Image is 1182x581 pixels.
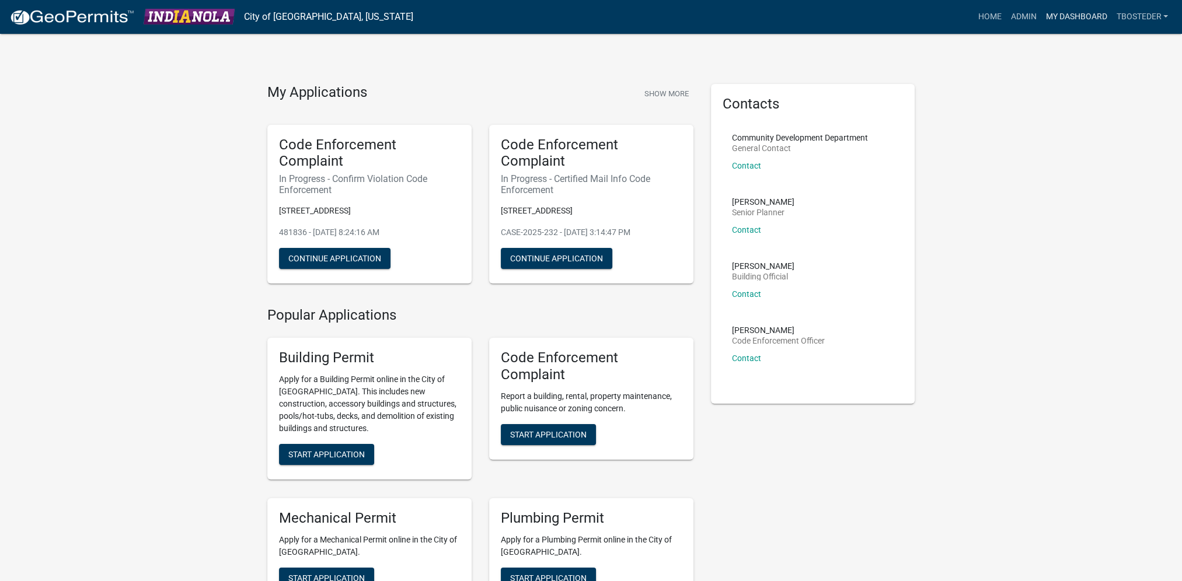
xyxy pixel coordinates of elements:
[279,510,460,527] h5: Mechanical Permit
[501,173,682,195] h6: In Progress - Certified Mail Info Code Enforcement
[244,7,413,27] a: City of [GEOGRAPHIC_DATA], [US_STATE]
[732,208,794,216] p: Senior Planner
[288,450,365,459] span: Start Application
[732,353,761,363] a: Contact
[501,136,682,170] h5: Code Enforcement Complaint
[279,205,460,217] p: [STREET_ADDRESS]
[279,173,460,195] h6: In Progress - Confirm Violation Code Enforcement
[279,226,460,239] p: 481836 - [DATE] 8:24:16 AM
[732,262,794,270] p: [PERSON_NAME]
[144,9,235,24] img: City of Indianola, Iowa
[723,96,904,113] h5: Contacts
[267,84,367,101] h4: My Applications
[1006,6,1041,28] a: Admin
[732,225,761,235] a: Contact
[640,84,693,103] button: Show More
[732,144,868,152] p: General Contact
[973,6,1006,28] a: Home
[1041,6,1111,28] a: My Dashboard
[732,289,761,299] a: Contact
[501,510,682,527] h5: Plumbing Permit
[279,248,390,269] button: Continue Application
[279,373,460,435] p: Apply for a Building Permit online in the City of [GEOGRAPHIC_DATA]. This includes new constructi...
[279,136,460,170] h5: Code Enforcement Complaint
[732,198,794,206] p: [PERSON_NAME]
[501,390,682,415] p: Report a building, rental, property maintenance, public nuisance or zoning concern.
[501,424,596,445] button: Start Application
[732,272,794,281] p: Building Official
[732,134,868,142] p: Community Development Department
[501,349,682,383] h5: Code Enforcement Complaint
[732,337,825,345] p: Code Enforcement Officer
[501,205,682,217] p: [STREET_ADDRESS]
[279,534,460,558] p: Apply for a Mechanical Permit online in the City of [GEOGRAPHIC_DATA].
[279,444,374,465] button: Start Application
[267,307,693,324] h4: Popular Applications
[1111,6,1173,28] a: tbosteder
[501,226,682,239] p: CASE-2025-232 - [DATE] 3:14:47 PM
[501,534,682,558] p: Apply for a Plumbing Permit online in the City of [GEOGRAPHIC_DATA].
[732,161,761,170] a: Contact
[510,429,587,439] span: Start Application
[501,248,612,269] button: Continue Application
[732,326,825,334] p: [PERSON_NAME]
[279,349,460,366] h5: Building Permit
